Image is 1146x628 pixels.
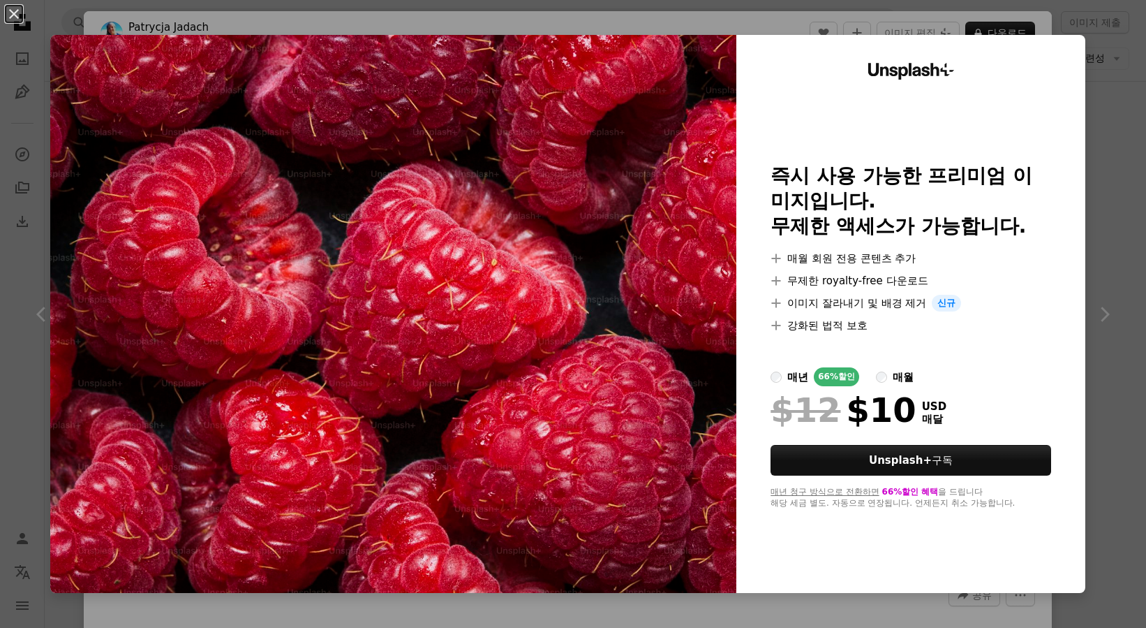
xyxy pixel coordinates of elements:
[771,392,916,428] div: $10
[771,487,879,498] button: 매년 청구 방식으로 전환하면
[771,392,840,428] span: $12
[771,272,1051,289] li: 무제한 royalty-free 다운로드
[787,369,808,386] div: 매년
[922,400,946,413] span: USD
[771,295,1051,312] li: 이미지 잘라내기 및 배경 제거
[771,487,1051,509] div: 을 드립니다 해당 세금 별도. 자동으로 연장됩니다. 언제든지 취소 가능합니다.
[932,295,961,312] span: 신규
[771,163,1051,239] h2: 즉시 사용 가능한 프리미엄 이미지입니다. 무제한 액세스가 가능합니다.
[771,317,1051,334] li: 강화된 법적 보호
[771,250,1051,267] li: 매월 회원 전용 콘텐츠 추가
[771,372,782,383] input: 매년66%할인
[814,367,859,386] div: 66% 할인
[882,487,939,497] span: 66% 할인 혜택
[869,454,932,467] strong: Unsplash+
[893,369,914,386] div: 매월
[876,372,887,383] input: 매월
[922,413,946,425] span: 매달
[771,445,1051,476] button: Unsplash+구독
